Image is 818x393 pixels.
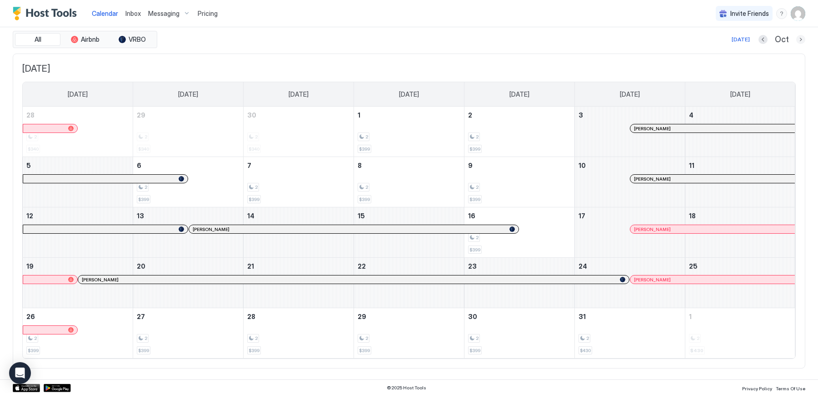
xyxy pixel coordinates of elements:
[586,335,589,341] span: 2
[193,226,229,232] span: [PERSON_NAME]
[476,184,479,190] span: 2
[59,82,97,107] a: Sunday
[129,35,146,44] span: VRBO
[133,207,243,224] a: October 13, 2025
[758,35,768,44] button: Previous month
[138,348,149,354] span: $399
[249,196,259,202] span: $399
[579,313,586,320] span: 31
[685,308,795,325] a: November 1, 2025
[358,212,365,220] span: 15
[244,308,354,359] td: October 28, 2025
[244,157,354,207] td: October 7, 2025
[13,31,157,48] div: tab-group
[145,335,147,341] span: 2
[244,207,354,258] td: October 14, 2025
[133,107,244,157] td: September 29, 2025
[469,146,480,152] span: $399
[468,111,472,119] span: 2
[685,258,795,308] td: October 25, 2025
[476,335,479,341] span: 2
[247,212,254,220] span: 14
[354,207,464,224] a: October 15, 2025
[730,90,750,98] span: [DATE]
[469,348,480,354] span: $399
[354,107,464,157] td: October 1, 2025
[244,308,354,325] a: October 28, 2025
[685,207,795,224] a: October 18, 2025
[28,348,39,354] span: $399
[509,90,529,98] span: [DATE]
[9,362,31,384] div: Open Intercom Messenger
[390,82,428,107] a: Wednesday
[255,184,258,190] span: 2
[133,107,243,123] a: September 29, 2025
[634,126,671,132] span: [PERSON_NAME]
[468,212,475,220] span: 16
[279,82,318,107] a: Tuesday
[137,111,145,119] span: 29
[247,262,254,270] span: 21
[22,63,796,74] span: [DATE]
[575,107,685,123] a: October 3, 2025
[574,207,685,258] td: October 17, 2025
[244,207,354,224] a: October 14, 2025
[23,258,133,275] a: October 19, 2025
[791,6,805,21] div: User profile
[110,33,155,46] button: VRBO
[23,308,133,359] td: October 26, 2025
[468,262,477,270] span: 23
[193,226,515,232] div: [PERSON_NAME]
[23,258,133,308] td: October 19, 2025
[35,35,41,44] span: All
[198,10,218,18] span: Pricing
[255,335,258,341] span: 2
[634,277,671,283] span: [PERSON_NAME]
[148,10,180,18] span: Messaging
[742,386,772,391] span: Privacy Policy
[464,258,574,275] a: October 23, 2025
[81,35,100,44] span: Airbnb
[137,313,145,320] span: 27
[137,162,141,169] span: 6
[634,226,671,232] span: [PERSON_NAME]
[138,196,149,202] span: $399
[289,90,309,98] span: [DATE]
[574,258,685,308] td: October 24, 2025
[244,258,354,275] a: October 21, 2025
[634,226,791,232] div: [PERSON_NAME]
[634,176,791,182] div: [PERSON_NAME]
[26,111,35,119] span: 28
[742,383,772,393] a: Privacy Policy
[249,348,259,354] span: $399
[500,82,539,107] a: Thursday
[133,207,244,258] td: October 13, 2025
[685,258,795,275] a: October 25, 2025
[464,207,574,224] a: October 16, 2025
[354,207,464,258] td: October 15, 2025
[44,384,71,392] a: Google Play Store
[34,335,37,341] span: 2
[62,33,108,46] button: Airbnb
[689,262,698,270] span: 25
[169,82,207,107] a: Monday
[15,33,60,46] button: All
[796,35,805,44] button: Next month
[358,111,360,119] span: 1
[365,184,368,190] span: 2
[464,258,574,308] td: October 23, 2025
[634,277,791,283] div: [PERSON_NAME]
[634,126,791,132] div: [PERSON_NAME]
[579,111,583,119] span: 3
[247,111,256,119] span: 30
[575,157,685,174] a: October 10, 2025
[730,34,751,45] button: [DATE]
[464,308,574,359] td: October 30, 2025
[399,90,419,98] span: [DATE]
[469,247,480,253] span: $399
[365,335,368,341] span: 2
[68,90,88,98] span: [DATE]
[476,235,479,241] span: 2
[730,10,769,18] span: Invite Friends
